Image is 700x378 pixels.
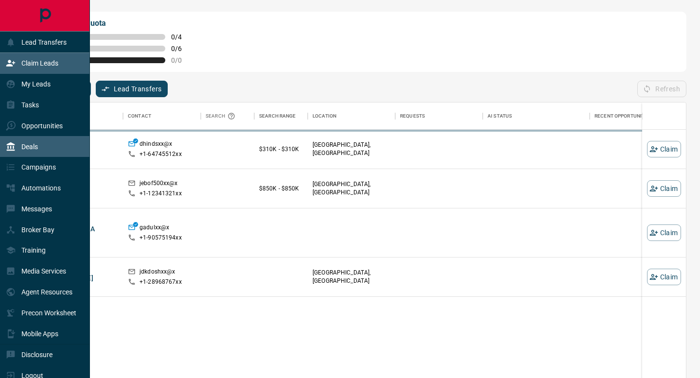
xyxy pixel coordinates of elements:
[96,81,168,97] button: Lead Transfers
[595,103,666,130] div: Recent Opportunities (30d)
[483,103,590,130] div: AI Status
[259,184,303,193] p: $850K - $850K
[254,103,308,130] div: Search Range
[313,141,390,157] p: [GEOGRAPHIC_DATA], [GEOGRAPHIC_DATA]
[171,33,192,41] span: 0 / 4
[488,103,512,130] div: AI Status
[647,224,681,241] button: Claim
[140,234,182,242] p: +1- 90575194xx
[647,180,681,197] button: Claim
[140,140,172,150] p: dhindsxx@x
[140,278,182,286] p: +1- 28968767xx
[140,179,178,189] p: jebof500xx@x
[140,150,182,158] p: +1- 64745512xx
[171,56,192,64] span: 0 / 0
[123,103,201,130] div: Contact
[647,269,681,285] button: Claim
[395,103,483,130] div: Requests
[52,17,192,29] p: My Daily Quota
[313,180,390,197] p: [GEOGRAPHIC_DATA], [GEOGRAPHIC_DATA]
[259,103,296,130] div: Search Range
[140,189,182,198] p: +1- 12341321xx
[35,103,123,130] div: Name
[313,103,336,130] div: Location
[140,268,175,278] p: jdkdoshxx@x
[590,103,687,130] div: Recent Opportunities (30d)
[171,45,192,52] span: 0 / 6
[140,223,169,234] p: gadulxx@x
[647,141,681,157] button: Claim
[308,103,395,130] div: Location
[206,103,238,130] div: Search
[259,145,303,154] p: $310K - $310K
[313,269,390,285] p: [GEOGRAPHIC_DATA], [GEOGRAPHIC_DATA]
[400,103,425,130] div: Requests
[128,103,151,130] div: Contact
